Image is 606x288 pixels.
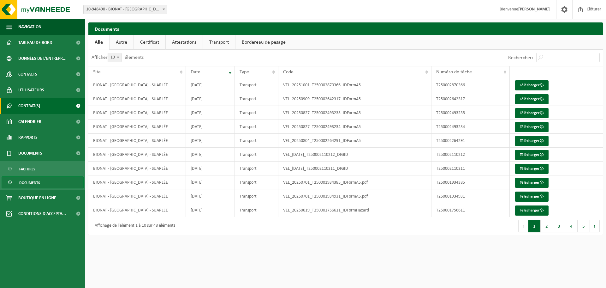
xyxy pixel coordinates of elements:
td: T250001934931 [431,189,510,203]
td: VEL_20250804_T250002264291_IDFormA5 [278,134,431,148]
span: Données de l'entrepr... [18,51,67,66]
span: 10-948490 - BIONAT - NAMUR - SUARLÉE [83,5,167,14]
td: [DATE] [186,78,235,92]
strong: [PERSON_NAME] [518,7,550,12]
td: Transport [235,189,278,203]
span: Contrat(s) [18,98,40,114]
td: VEL_[DATE]_T250002110211_DIGID [278,162,431,175]
span: Date [191,70,200,75]
a: Télécharger [515,205,549,216]
button: 3 [553,220,565,232]
span: Contacts [18,66,37,82]
td: Transport [235,106,278,120]
td: T250002642317 [431,92,510,106]
td: BIONAT - [GEOGRAPHIC_DATA] - SUARLÉE [88,175,186,189]
a: Factures [2,163,84,175]
a: Télécharger [515,192,549,202]
td: BIONAT - [GEOGRAPHIC_DATA] - SUARLÉE [88,162,186,175]
td: [DATE] [186,148,235,162]
span: Navigation [18,19,41,35]
span: Utilisateurs [18,82,44,98]
a: Télécharger [515,150,549,160]
td: Transport [235,120,278,134]
td: T250002110211 [431,162,510,175]
td: VEL_20250619_T250001756611_IDFormHazard [278,203,431,217]
a: Télécharger [515,80,549,90]
td: VEL_20250701_T250001934385_IDFormA5.pdf [278,175,431,189]
span: Boutique en ligne [18,190,56,206]
td: Transport [235,78,278,92]
span: Calendrier [18,114,41,130]
td: [DATE] [186,175,235,189]
button: 2 [541,220,553,232]
td: VEL_20250909_T250002642317_IDFormA5 [278,92,431,106]
a: Télécharger [515,94,549,104]
span: Type [240,70,249,75]
div: Affichage de l'élément 1 à 10 sur 48 éléments [92,220,175,232]
td: Transport [235,203,278,217]
span: Documents [18,145,42,161]
td: BIONAT - [GEOGRAPHIC_DATA] - SUARLÉE [88,134,186,148]
a: Transport [203,35,235,50]
a: Télécharger [515,164,549,174]
td: Transport [235,162,278,175]
span: Rapports [18,130,38,145]
span: Numéro de tâche [436,70,472,75]
h2: Documents [88,22,603,35]
td: Transport [235,92,278,106]
td: [DATE] [186,162,235,175]
td: [DATE] [186,106,235,120]
td: T250002870366 [431,78,510,92]
td: VEL_20250701_T250001934931_IDFormA5.pdf [278,189,431,203]
a: Télécharger [515,178,549,188]
a: Télécharger [515,108,549,118]
label: Rechercher: [508,55,533,60]
td: T250001934385 [431,175,510,189]
span: 10-948490 - BIONAT - NAMUR - SUARLÉE [84,5,167,14]
label: Afficher éléments [92,55,144,60]
span: 10 [108,53,121,62]
td: [DATE] [186,92,235,106]
td: BIONAT - [GEOGRAPHIC_DATA] - SUARLÉE [88,106,186,120]
td: T250002110212 [431,148,510,162]
span: Site [93,70,101,75]
button: Previous [518,220,528,232]
span: Tableau de bord [18,35,52,51]
span: 10 [108,53,122,62]
button: Next [590,220,600,232]
a: Attestations [166,35,203,50]
td: T250002493235 [431,106,510,120]
td: [DATE] [186,134,235,148]
a: Bordereau de pesage [235,35,292,50]
td: BIONAT - [GEOGRAPHIC_DATA] - SUARLÉE [88,189,186,203]
span: Code [283,70,294,75]
a: Télécharger [515,136,549,146]
td: Transport [235,134,278,148]
td: Transport [235,148,278,162]
td: [DATE] [186,120,235,134]
a: Télécharger [515,122,549,132]
a: Certificat [134,35,165,50]
td: [DATE] [186,203,235,217]
button: 1 [528,220,541,232]
td: BIONAT - [GEOGRAPHIC_DATA] - SUARLÉE [88,92,186,106]
td: BIONAT - [GEOGRAPHIC_DATA] - SUARLÉE [88,78,186,92]
span: Conditions d'accepta... [18,206,66,222]
button: 5 [578,220,590,232]
a: Alle [88,35,109,50]
span: Factures [19,163,35,175]
a: Autre [110,35,134,50]
td: [DATE] [186,189,235,203]
td: VEL_20251001_T250002870366_IDFormA5 [278,78,431,92]
button: 4 [565,220,578,232]
td: Transport [235,175,278,189]
td: VEL_20250827_T250002493234_IDFormA5 [278,120,431,134]
a: Documents [2,176,84,188]
td: BIONAT - [GEOGRAPHIC_DATA] - SUARLÉE [88,148,186,162]
td: BIONAT - [GEOGRAPHIC_DATA] - SUARLÉE [88,203,186,217]
td: T250001756611 [431,203,510,217]
span: Documents [19,177,40,189]
td: BIONAT - [GEOGRAPHIC_DATA] - SUARLÉE [88,120,186,134]
td: VEL_20250827_T250002493235_IDFormA5 [278,106,431,120]
td: VEL_[DATE]_T250002110212_DIGID [278,148,431,162]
